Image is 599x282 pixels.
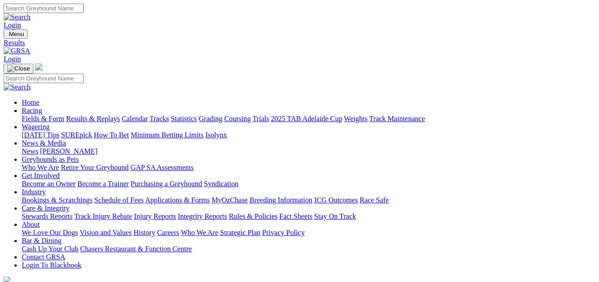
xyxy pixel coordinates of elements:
a: Rules & Policies [229,212,278,220]
div: Greyhounds as Pets [22,164,595,172]
a: Stewards Reports [22,212,72,220]
div: Industry [22,196,595,204]
a: [PERSON_NAME] [40,147,97,155]
a: Track Injury Rebate [74,212,132,220]
a: Login To Blackbook [22,261,81,269]
img: Close [7,65,30,72]
a: How To Bet [94,131,129,139]
a: Injury Reports [134,212,176,220]
div: Get Involved [22,180,595,188]
a: Login [4,21,21,29]
div: Bar & Dining [22,245,595,253]
a: Become an Owner [22,180,75,188]
a: News & Media [22,139,66,147]
button: Toggle navigation [4,29,28,39]
a: 2025 TAB Adelaide Cup [271,115,342,122]
a: Trials [252,115,269,122]
a: Breeding Information [250,196,312,204]
a: Track Maintenance [369,115,425,122]
img: GRSA [4,47,30,55]
a: Contact GRSA [22,253,65,261]
a: Become a Trainer [77,180,129,188]
a: Syndication [204,180,238,188]
a: Careers [157,229,179,236]
a: Tracks [150,115,169,122]
a: Weights [344,115,368,122]
img: Search [4,83,31,91]
a: News [22,147,38,155]
a: Race Safe [359,196,388,204]
a: Greyhounds as Pets [22,155,79,163]
img: Search [4,13,31,21]
a: Get Involved [22,172,60,179]
a: About [22,221,40,228]
div: Wagering [22,131,595,139]
a: GAP SA Assessments [131,164,194,171]
div: About [22,229,595,237]
a: Bar & Dining [22,237,61,244]
a: Grading [199,115,222,122]
a: Retire Your Greyhound [61,164,129,171]
input: Search [4,4,84,13]
a: Fact Sheets [279,212,312,220]
a: SUREpick [61,131,92,139]
a: We Love Our Dogs [22,229,78,236]
a: [DATE] Tips [22,131,59,139]
a: Calendar [122,115,148,122]
a: Fields & Form [22,115,64,122]
a: Isolynx [205,131,227,139]
div: News & Media [22,147,595,155]
a: Integrity Reports [178,212,227,220]
a: Privacy Policy [262,229,305,236]
a: Bookings & Scratchings [22,196,92,204]
img: logo-grsa-white.png [35,63,42,70]
a: Stay On Track [314,212,356,220]
a: Schedule of Fees [94,196,143,204]
a: Cash Up Your Club [22,245,78,253]
a: Purchasing a Greyhound [131,180,202,188]
a: Wagering [22,123,50,131]
a: Vision and Values [80,229,132,236]
a: History [133,229,155,236]
a: Results [4,39,595,47]
a: Statistics [171,115,197,122]
div: Care & Integrity [22,212,595,221]
a: ICG Outcomes [314,196,358,204]
a: Home [22,99,39,106]
a: Who We Are [22,164,59,171]
a: MyOzChase [212,196,248,204]
a: Results & Replays [66,115,120,122]
div: Racing [22,115,595,123]
a: Login [4,55,21,63]
a: Care & Integrity [22,204,70,212]
a: Applications & Forms [145,196,210,204]
a: Who We Are [181,229,218,236]
input: Search [4,74,84,83]
button: Toggle navigation [4,64,33,74]
a: Strategic Plan [220,229,260,236]
a: Coursing [224,115,251,122]
a: Racing [22,107,42,114]
a: Chasers Restaurant & Function Centre [80,245,192,253]
a: Minimum Betting Limits [131,131,203,139]
span: Menu [9,31,24,38]
a: Industry [22,188,46,196]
